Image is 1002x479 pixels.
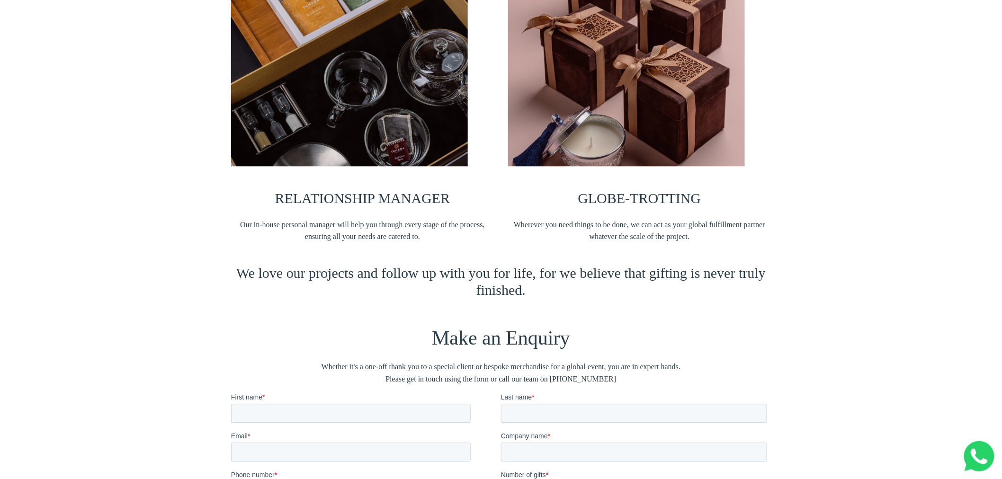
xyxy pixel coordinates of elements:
[270,40,317,47] span: Company name
[432,327,570,349] span: Make an Enquiry
[236,265,766,298] span: We love our projects and follow up with you for life, for we believe that gifting is never truly ...
[275,190,450,206] span: RELATIONSHIP MANAGER
[270,1,301,9] span: Last name
[964,441,994,471] img: Whatsapp
[578,190,701,206] span: GLOBE-TROTTING
[270,79,315,86] span: Number of gifts
[231,361,771,385] span: Whether it's a one-off thank you to a special client or bespoke merchandise for a global event, y...
[508,219,771,243] span: Wherever you need things to be done, we can act as your global fulfillment partner whatever the s...
[231,219,494,243] span: Our in-house personal manager will help you through every stage of the process, ensuring all your...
